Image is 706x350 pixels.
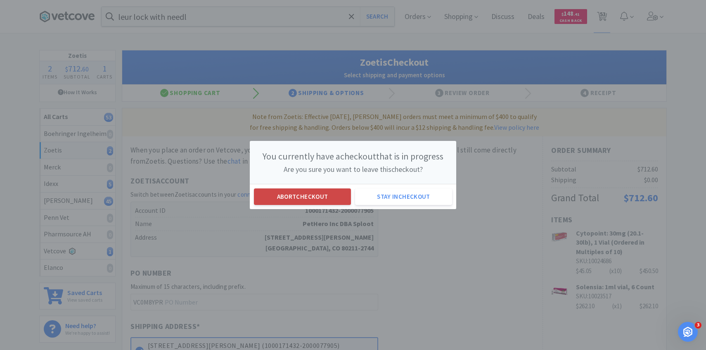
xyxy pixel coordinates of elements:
[695,322,701,329] span: 3
[355,188,452,205] button: Stay incheckout
[678,322,698,342] iframe: Intercom live chat
[258,164,448,176] h3: Are you sure you want to leave this checkout ?
[254,188,351,205] button: Abortcheckout
[258,149,448,164] h2: You currently have a checkout that is in progress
